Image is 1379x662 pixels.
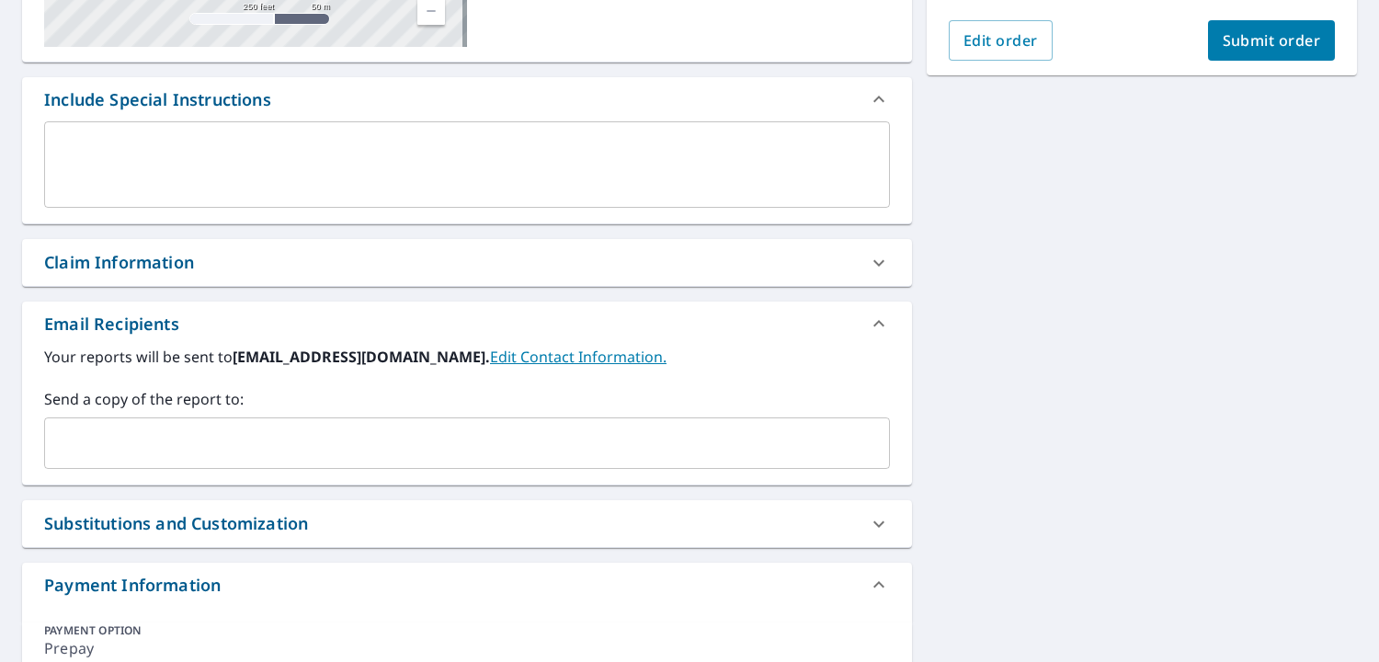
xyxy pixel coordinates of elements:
[22,563,912,607] div: Payment Information
[1223,30,1321,51] span: Submit order
[44,622,890,638] div: PAYMENT OPTION
[44,250,194,275] div: Claim Information
[22,302,912,346] div: Email Recipients
[22,500,912,547] div: Substitutions and Customization
[44,87,271,112] div: Include Special Instructions
[233,347,490,367] b: [EMAIL_ADDRESS][DOMAIN_NAME].
[44,573,221,598] div: Payment Information
[490,347,667,367] a: EditContactInfo
[963,30,1038,51] span: Edit order
[44,312,179,337] div: Email Recipients
[949,20,1053,61] button: Edit order
[44,511,308,536] div: Substitutions and Customization
[1208,20,1336,61] button: Submit order
[44,346,890,368] label: Your reports will be sent to
[22,239,912,286] div: Claim Information
[22,77,912,121] div: Include Special Instructions
[44,388,890,410] label: Send a copy of the report to:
